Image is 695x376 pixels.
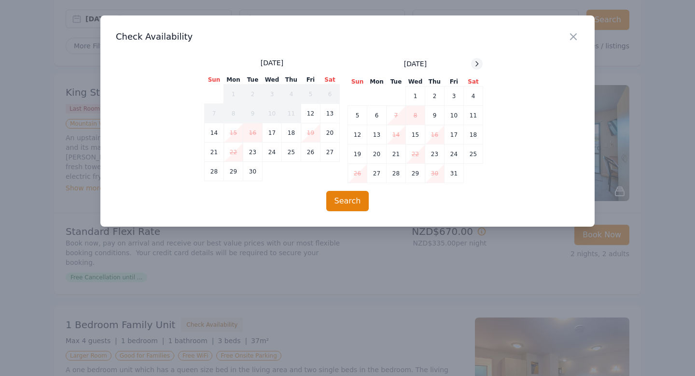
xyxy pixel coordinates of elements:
td: 30 [243,162,263,181]
td: 25 [282,143,301,162]
td: 18 [464,125,483,145]
td: 16 [243,123,263,143]
td: 1 [406,87,425,106]
td: 12 [348,125,367,145]
td: 22 [406,145,425,164]
th: Thu [425,77,445,87]
td: 29 [224,162,243,181]
th: Sat [464,77,483,87]
th: Fri [301,75,320,85]
td: 14 [205,123,224,143]
td: 5 [301,85,320,104]
td: 5 [348,106,367,125]
button: Search [326,191,369,211]
td: 20 [367,145,387,164]
td: 28 [387,164,406,183]
td: 3 [263,85,282,104]
td: 17 [445,125,464,145]
td: 4 [282,85,301,104]
td: 15 [406,125,425,145]
td: 12 [301,104,320,123]
td: 9 [243,104,263,123]
td: 19 [348,145,367,164]
td: 9 [425,106,445,125]
td: 17 [263,123,282,143]
th: Sun [348,77,367,87]
h3: Check Availability [116,31,579,43]
td: 13 [320,104,340,123]
td: 14 [387,125,406,145]
td: 20 [320,123,340,143]
td: 23 [243,143,263,162]
td: 23 [425,145,445,164]
td: 2 [243,85,263,104]
td: 31 [445,164,464,183]
td: 7 [387,106,406,125]
td: 4 [464,87,483,106]
th: Wed [263,75,282,85]
th: Tue [387,77,406,87]
td: 27 [320,143,340,162]
td: 2 [425,87,445,106]
td: 19 [301,123,320,143]
th: Tue [243,75,263,85]
th: Mon [224,75,243,85]
span: [DATE] [404,59,427,69]
td: 29 [406,164,425,183]
th: Sat [320,75,340,85]
td: 7 [205,104,224,123]
th: Sun [205,75,224,85]
td: 16 [425,125,445,145]
td: 13 [367,125,387,145]
td: 1 [224,85,243,104]
th: Thu [282,75,301,85]
th: Mon [367,77,387,87]
td: 8 [406,106,425,125]
td: 6 [367,106,387,125]
span: [DATE] [261,58,283,68]
th: Wed [406,77,425,87]
td: 24 [445,145,464,164]
td: 10 [445,106,464,125]
td: 11 [282,104,301,123]
td: 10 [263,104,282,123]
td: 28 [205,162,224,181]
td: 21 [205,143,224,162]
td: 3 [445,87,464,106]
td: 26 [301,143,320,162]
td: 15 [224,123,243,143]
td: 22 [224,143,243,162]
td: 25 [464,145,483,164]
td: 26 [348,164,367,183]
td: 18 [282,123,301,143]
td: 24 [263,143,282,162]
td: 21 [387,145,406,164]
td: 11 [464,106,483,125]
td: 8 [224,104,243,123]
td: 27 [367,164,387,183]
td: 6 [320,85,340,104]
td: 30 [425,164,445,183]
th: Fri [445,77,464,87]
